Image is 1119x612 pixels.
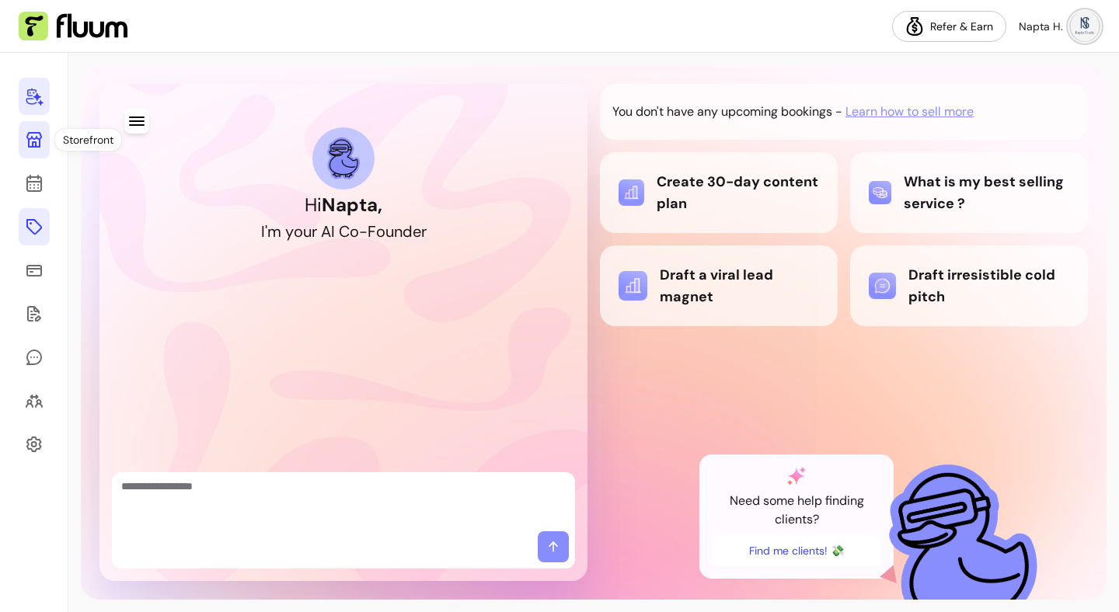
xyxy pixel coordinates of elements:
div: Create 30-day content plan [619,171,819,214]
a: My Messages [19,339,50,376]
h1: Hi [305,193,382,217]
div: C [339,221,350,242]
img: AI Co-Founder avatar [327,137,360,179]
div: What is my best selling service ? [869,171,1069,214]
img: avatar [1069,11,1100,42]
span: Napta H. [1019,19,1063,34]
a: Calendar [19,165,50,202]
div: I [331,221,335,242]
div: m [267,221,281,242]
img: What is my best selling service ? [869,181,891,203]
a: Clients [19,382,50,419]
div: y [285,221,294,242]
h2: I'm your AI Co-Founder [261,221,427,242]
a: Offerings [19,208,50,245]
a: Settings [19,426,50,463]
div: r [421,221,427,242]
div: o [294,221,303,242]
div: n [394,221,403,242]
div: u [303,221,312,242]
div: d [403,221,413,242]
div: u [385,221,394,242]
div: I [261,221,265,242]
a: Storefront [19,121,50,158]
div: ' [265,221,267,242]
button: Find me clients! 💸 [712,535,881,566]
div: - [359,221,368,242]
div: o [376,221,385,242]
button: avatarNapta H. [1019,11,1100,42]
p: Need some help finding clients? [712,492,881,529]
p: You don't have any upcoming bookings - [612,103,842,121]
div: F [368,221,376,242]
img: Create 30-day content plan [619,179,644,205]
div: o [350,221,359,242]
a: Refer & Earn [892,11,1006,42]
div: Draft a viral lead magnet [619,264,819,308]
img: AI Co-Founder gradient star [787,467,806,485]
img: Fluum Logo [19,12,127,41]
div: A [321,221,331,242]
div: e [413,221,421,242]
span: Learn how to sell more [845,103,974,121]
img: Draft a viral lead magnet [619,271,647,300]
b: Napta , [322,193,382,217]
div: Storefront [55,129,121,151]
a: Forms [19,295,50,332]
a: Sales [19,252,50,289]
a: Home [19,78,50,115]
div: Draft irresistible cold pitch [869,264,1069,308]
div: r [312,221,317,242]
img: Draft irresistible cold pitch [869,273,896,300]
textarea: Ask me anything... [121,478,566,525]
